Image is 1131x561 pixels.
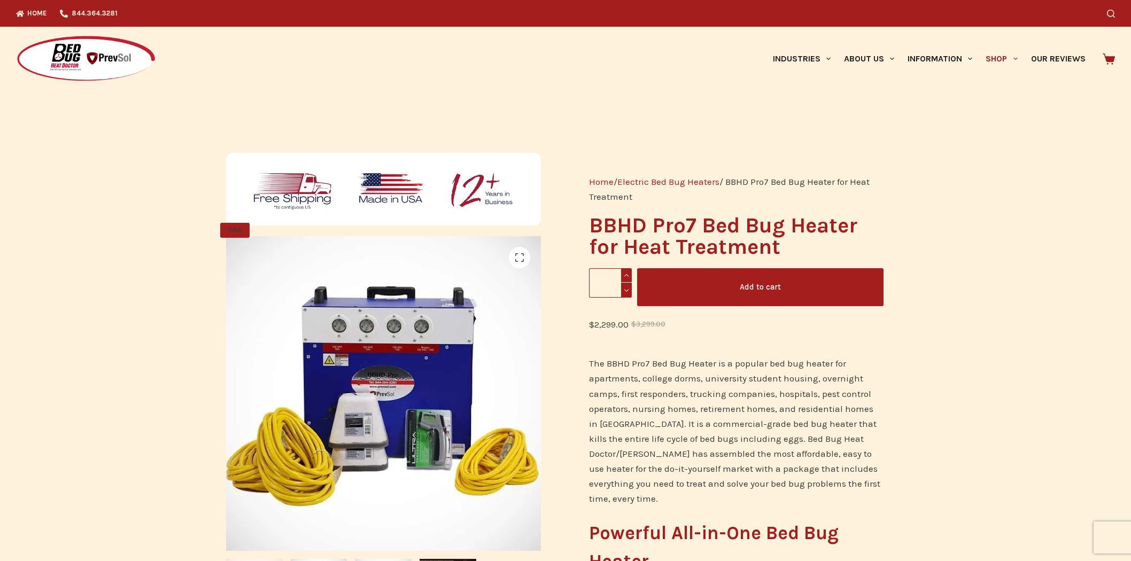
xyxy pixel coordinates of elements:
a: BBHD Pro7 Bed Bug Heater for Heat Treatment [226,387,541,398]
button: Add to cart [637,268,884,306]
a: Home [589,176,614,187]
bdi: 3,299.00 [631,320,665,328]
nav: Primary [766,27,1092,91]
a: Information [901,27,979,91]
button: Search [1107,10,1115,18]
span: SALE [220,223,250,238]
a: View full-screen image gallery [509,247,530,268]
p: The BBHD Pro7 Bed Bug Heater is a popular bed bug heater for apartments, college dorms, universit... [589,356,884,505]
span: $ [589,319,594,330]
img: Prevsol/Bed Bug Heat Doctor [16,35,156,83]
input: Product quantity [589,268,632,298]
a: About Us [837,27,901,91]
a: Electric Bed Bug Heaters [617,176,719,187]
a: Our Reviews [1024,27,1092,91]
img: BBHD Pro7 Bed Bug Heater for Heat Treatment [226,236,541,551]
a: Industries [766,27,837,91]
span: $ [631,320,636,328]
a: Shop [979,27,1024,91]
bdi: 2,299.00 [589,319,629,330]
nav: Breadcrumb [589,174,884,204]
h1: BBHD Pro7 Bed Bug Heater for Heat Treatment [589,215,884,258]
